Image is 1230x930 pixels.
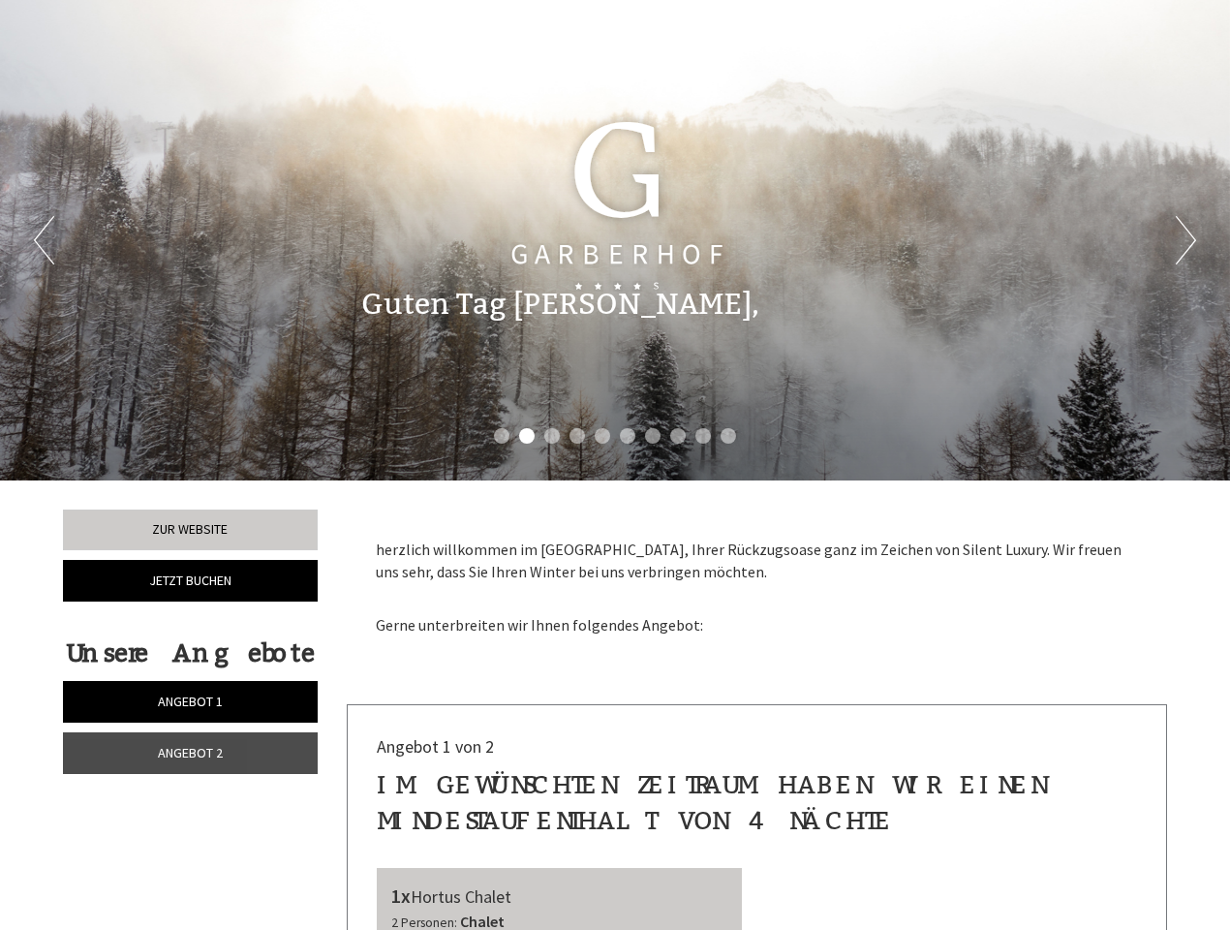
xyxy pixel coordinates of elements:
div: Im Gewünschten Zeitraum haben wir einen Mindestaufenthalt von 4 Nächte [377,767,1138,839]
div: Unsere Angebote [63,635,318,671]
span: Angebot 2 [158,744,223,761]
div: Hortus Chalet [391,883,728,911]
button: Next [1176,216,1196,264]
a: Jetzt buchen [63,560,318,602]
a: Zur Website [63,510,318,550]
b: 1x [391,883,411,908]
button: Previous [34,216,54,264]
span: Angebot 1 von 2 [377,735,494,758]
p: herzlich willkommen im [GEOGRAPHIC_DATA], Ihrer Rückzugsoase ganz im Zeichen von Silent Luxury. W... [376,539,1139,583]
p: Gerne unterbreiten wir Ihnen folgendes Angebot: [376,593,1139,637]
span: Angebot 1 [158,693,223,710]
h1: Guten Tag [PERSON_NAME], [361,289,759,321]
